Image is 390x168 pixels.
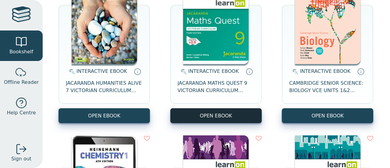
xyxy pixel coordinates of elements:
[7,109,36,116] span: Help Centre
[179,68,187,75] img: interactive.svg
[4,79,39,86] span: Offline Reader
[11,155,31,163] span: Sign out
[357,68,364,75] a: Interactive eBooks are accessed online via the publisher’s portal. They contain interactive resou...
[300,68,350,74] span: INTERACTIVE EBOOK
[291,68,298,75] img: interactive.svg
[246,68,253,75] a: Interactive eBooks are accessed online via the publisher’s portal. They contain interactive resou...
[282,108,373,123] button: OPEN EBOOK
[188,68,239,74] span: INTERACTIVE EBOOK
[178,80,254,94] span: JACARANDA MATHS QUEST 9 VICTORIAN CURRICULUM LEARNON EBOOK 3E
[289,80,366,94] span: CAMBRIDGE SENIOR SCIENCE: BIOLOGY VCE UNITS 1&2 STUDENT EBOOK
[170,108,262,123] button: OPEN EBOOK
[134,68,141,75] a: Interactive eBooks are accessed online via the publisher’s portal. They contain interactive resou...
[67,68,75,75] img: interactive.svg
[66,80,143,94] span: JACARANDA HUMANITIES ALIVE 7 VICTORIAN CURRICULUM LEARNON EBOOK 2E
[58,108,150,123] button: OPEN EBOOK
[9,48,33,55] span: Bookshelf
[76,68,127,74] span: INTERACTIVE EBOOK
